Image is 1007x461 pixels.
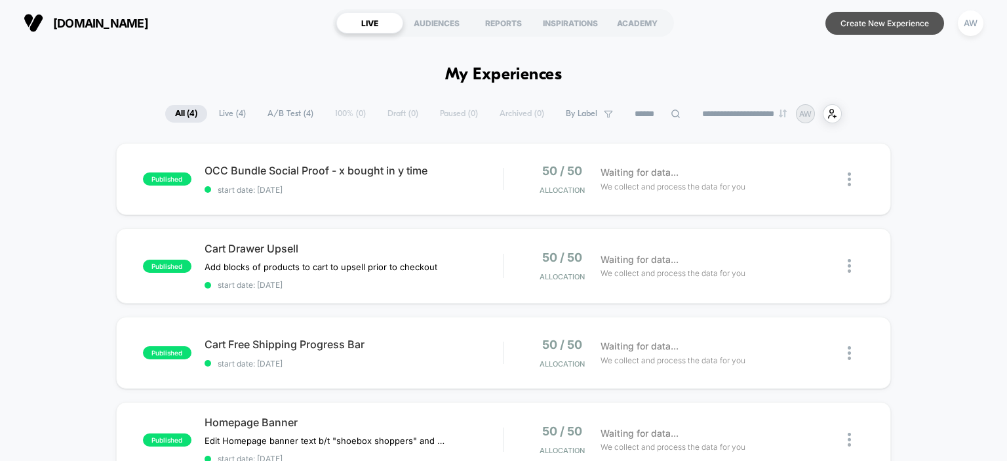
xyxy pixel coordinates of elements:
span: Waiting for data... [601,426,679,441]
span: We collect and process the data for you [601,441,745,453]
span: Homepage Banner [205,416,503,429]
span: [DOMAIN_NAME] [53,16,148,30]
span: We collect and process the data for you [601,180,745,193]
img: close [848,346,851,360]
p: AW [799,109,812,119]
button: Create New Experience [825,12,944,35]
span: start date: [DATE] [205,280,503,290]
button: [DOMAIN_NAME] [20,12,152,33]
span: We collect and process the data for you [601,267,745,279]
span: Allocation [540,272,585,281]
span: By Label [566,109,597,119]
span: OCC Bundle Social Proof - x bought in y time [205,164,503,177]
h1: My Experiences [445,66,563,85]
img: end [779,110,787,117]
div: AUDIENCES [403,12,470,33]
img: close [848,259,851,273]
button: AW [954,10,987,37]
img: Visually logo [24,13,43,33]
span: Allocation [540,446,585,455]
div: REPORTS [470,12,537,33]
span: start date: [DATE] [205,185,503,195]
img: close [848,433,851,447]
span: Waiting for data... [601,252,679,267]
span: Allocation [540,359,585,369]
div: ACADEMY [604,12,671,33]
span: A/B Test ( 4 ) [258,105,323,123]
span: Cart Drawer Upsell [205,242,503,255]
span: Add blocks of products to cart to upsell prior to checkout [205,262,437,272]
span: 50 / 50 [542,251,582,264]
span: published [143,346,191,359]
span: Edit Homepage banner text b/t "shoebox shoppers" and "ministry shoppers" [205,435,448,446]
img: close [848,172,851,186]
span: 50 / 50 [542,424,582,438]
span: start date: [DATE] [205,359,503,369]
span: 50 / 50 [542,338,582,351]
div: INSPIRATIONS [537,12,604,33]
span: published [143,260,191,273]
span: 50 / 50 [542,164,582,178]
span: Live ( 4 ) [209,105,256,123]
span: Waiting for data... [601,165,679,180]
span: Cart Free Shipping Progress Bar [205,338,503,351]
span: All ( 4 ) [165,105,207,123]
span: published [143,172,191,186]
div: AW [958,10,983,36]
span: Allocation [540,186,585,195]
span: Waiting for data... [601,339,679,353]
span: We collect and process the data for you [601,354,745,367]
div: LIVE [336,12,403,33]
span: published [143,433,191,447]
